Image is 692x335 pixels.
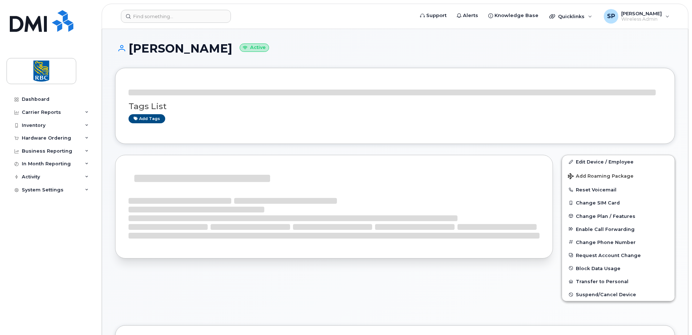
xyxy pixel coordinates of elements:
[129,114,165,123] a: Add tags
[562,196,675,209] button: Change SIM Card
[129,102,662,111] h3: Tags List
[562,155,675,168] a: Edit Device / Employee
[576,226,635,232] span: Enable Call Forwarding
[568,173,634,180] span: Add Roaming Package
[562,275,675,288] button: Transfer to Personal
[562,249,675,262] button: Request Account Change
[115,42,675,55] h1: [PERSON_NAME]
[240,44,269,52] small: Active
[562,236,675,249] button: Change Phone Number
[562,223,675,236] button: Enable Call Forwarding
[576,213,635,219] span: Change Plan / Features
[562,183,675,196] button: Reset Voicemail
[562,210,675,223] button: Change Plan / Features
[562,288,675,301] button: Suspend/Cancel Device
[576,292,636,297] span: Suspend/Cancel Device
[562,262,675,275] button: Block Data Usage
[562,168,675,183] button: Add Roaming Package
